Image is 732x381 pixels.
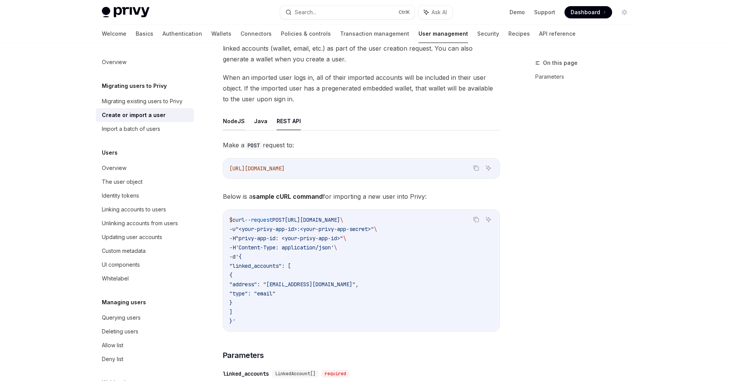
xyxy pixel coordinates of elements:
[102,355,123,364] div: Deny list
[340,25,409,43] a: Transaction management
[102,7,149,18] img: light logo
[102,298,146,307] h5: Managing users
[229,262,291,269] span: "linked_accounts": [
[102,205,166,214] div: Linking accounts to users
[508,25,530,43] a: Recipes
[618,6,631,18] button: Toggle dark mode
[229,244,236,251] span: -H
[535,71,637,83] a: Parameters
[102,111,166,120] div: Create or import a user
[229,318,236,325] span: }'
[96,352,194,366] a: Deny list
[280,5,415,19] button: Search...CtrlK
[96,258,194,272] a: UI components
[223,112,245,130] button: NodeJS
[223,191,500,202] span: Below is a for importing a new user into Privy:
[418,5,452,19] button: Ask AI
[374,226,377,233] span: \
[236,226,374,233] span: "<your-privy-app-id>:<your-privy-app-secret>"
[398,9,410,15] span: Ctrl K
[340,216,343,223] span: \
[571,8,600,16] span: Dashboard
[471,214,481,224] button: Copy the contents from the code block
[229,272,232,279] span: {
[96,311,194,325] a: Querying users
[102,58,126,67] div: Overview
[432,8,447,16] span: Ask AI
[229,308,232,315] span: ]
[229,235,236,242] span: -H
[102,148,118,157] h5: Users
[229,226,236,233] span: -u
[229,299,232,306] span: }
[96,55,194,69] a: Overview
[277,112,301,130] button: REST API
[252,193,323,200] strong: sample cURL command
[223,350,264,361] span: Parameters
[229,290,276,297] span: "type": "email"
[254,112,267,130] button: Java
[96,325,194,338] a: Deleting users
[96,189,194,203] a: Identity tokens
[343,235,346,242] span: \
[96,216,194,230] a: Unlinking accounts from users
[236,253,242,260] span: '{
[96,94,194,108] a: Migrating existing users to Privy
[564,6,612,18] a: Dashboard
[471,163,481,173] button: Copy the contents from the code block
[232,216,245,223] span: curl
[96,230,194,244] a: Updating user accounts
[163,25,202,43] a: Authentication
[229,216,232,223] span: $
[223,370,269,378] div: linked_accounts
[236,244,334,251] span: 'Content-Type: application/json'
[96,108,194,122] a: Create or import a user
[102,219,178,228] div: Unlinking accounts from users
[275,371,315,377] span: LinkedAccount[]
[102,246,146,256] div: Custom metadata
[102,124,160,134] div: Import a batch of users
[102,81,167,91] h5: Migrating users to Privy
[96,161,194,175] a: Overview
[483,214,493,224] button: Ask AI
[102,313,141,322] div: Querying users
[334,244,337,251] span: \
[223,72,500,104] span: When an imported user logs in, all of their imported accounts will be included in their user obje...
[102,341,123,350] div: Allow list
[102,25,126,43] a: Welcome
[483,163,493,173] button: Ask AI
[96,338,194,352] a: Allow list
[229,165,285,172] span: [URL][DOMAIN_NAME]
[236,235,343,242] span: "privy-app-id: <your-privy-app-id>"
[272,216,285,223] span: POST
[96,272,194,285] a: Whitelabel
[543,58,578,68] span: On this page
[96,244,194,258] a: Custom metadata
[245,216,272,223] span: --request
[477,25,499,43] a: Security
[102,97,183,106] div: Migrating existing users to Privy
[96,203,194,216] a: Linking accounts to users
[534,8,555,16] a: Support
[102,327,138,336] div: Deleting users
[223,140,500,150] span: Make a request to:
[539,25,576,43] a: API reference
[285,216,340,223] span: [URL][DOMAIN_NAME]
[102,191,139,200] div: Identity tokens
[322,370,349,378] div: required
[223,32,500,64] span: Privy allows you to import a single user into your Privy app. To import a user, pass their linked...
[241,25,272,43] a: Connectors
[244,141,263,150] code: POST
[96,122,194,136] a: Import a batch of users
[96,175,194,189] a: The user object
[211,25,231,43] a: Wallets
[102,274,129,283] div: Whitelabel
[281,25,331,43] a: Policies & controls
[418,25,468,43] a: User management
[102,233,162,242] div: Updating user accounts
[102,177,143,186] div: The user object
[102,260,140,269] div: UI components
[136,25,153,43] a: Basics
[229,281,359,288] span: "address": "[EMAIL_ADDRESS][DOMAIN_NAME]",
[510,8,525,16] a: Demo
